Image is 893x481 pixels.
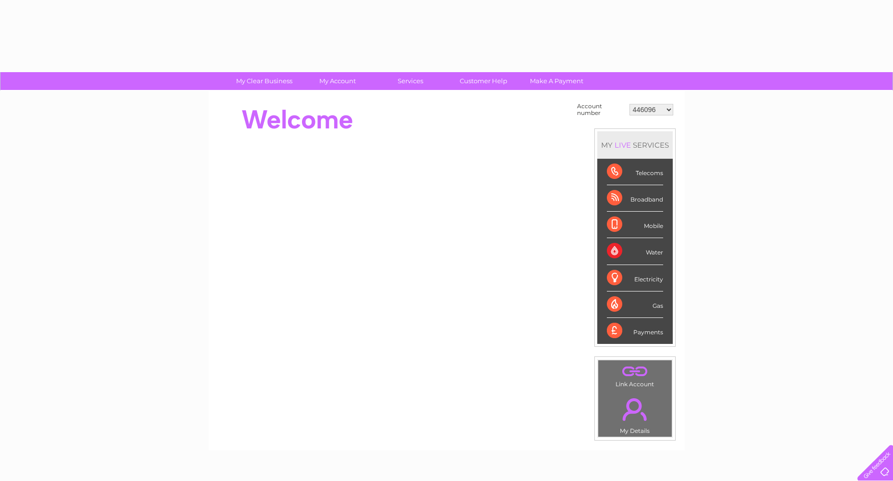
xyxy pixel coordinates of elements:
[298,72,377,90] a: My Account
[371,72,450,90] a: Services
[225,72,304,90] a: My Clear Business
[613,140,633,150] div: LIVE
[601,363,669,380] a: .
[607,265,663,291] div: Electricity
[444,72,523,90] a: Customer Help
[607,185,663,212] div: Broadband
[517,72,596,90] a: Make A Payment
[607,291,663,318] div: Gas
[601,392,669,426] a: .
[598,390,672,437] td: My Details
[575,101,627,119] td: Account number
[607,318,663,344] div: Payments
[597,131,673,159] div: MY SERVICES
[607,212,663,238] div: Mobile
[598,360,672,390] td: Link Account
[607,159,663,185] div: Telecoms
[607,238,663,265] div: Water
